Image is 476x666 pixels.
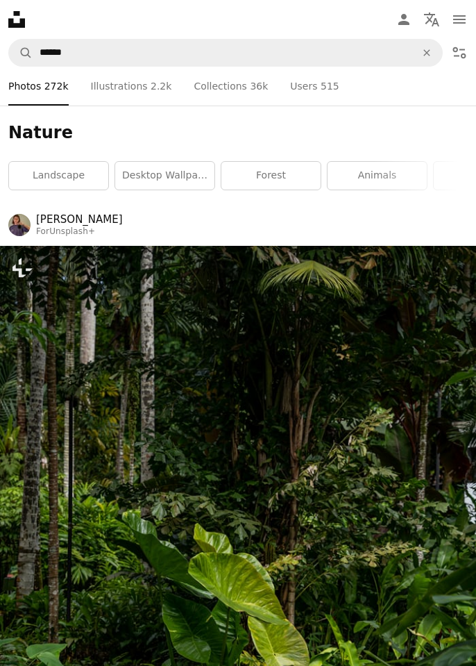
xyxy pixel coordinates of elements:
[328,162,427,190] a: animals
[9,162,108,190] a: landscape
[115,162,214,190] a: desktop wallpaper
[36,213,123,226] a: [PERSON_NAME]
[221,162,321,190] a: forest
[418,6,445,33] button: Language
[49,226,95,236] a: Unsplash+
[8,122,468,144] h1: Nature
[8,214,31,236] img: Go to Dario Brönnimann's profile
[8,11,25,28] a: Home — Unsplash
[91,67,172,106] a: Illustrations 2.2k
[9,40,33,66] button: Search Unsplash
[8,39,443,67] form: Find visuals sitewide
[390,6,418,33] a: Log in / Sign up
[411,40,442,66] button: Clear
[290,67,339,106] a: Users 515
[151,78,171,94] span: 2.2k
[194,67,268,106] a: Collections 36k
[445,39,473,67] button: Filters
[445,6,473,33] button: Menu
[321,78,339,94] span: 515
[250,78,268,94] span: 36k
[36,226,123,238] div: For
